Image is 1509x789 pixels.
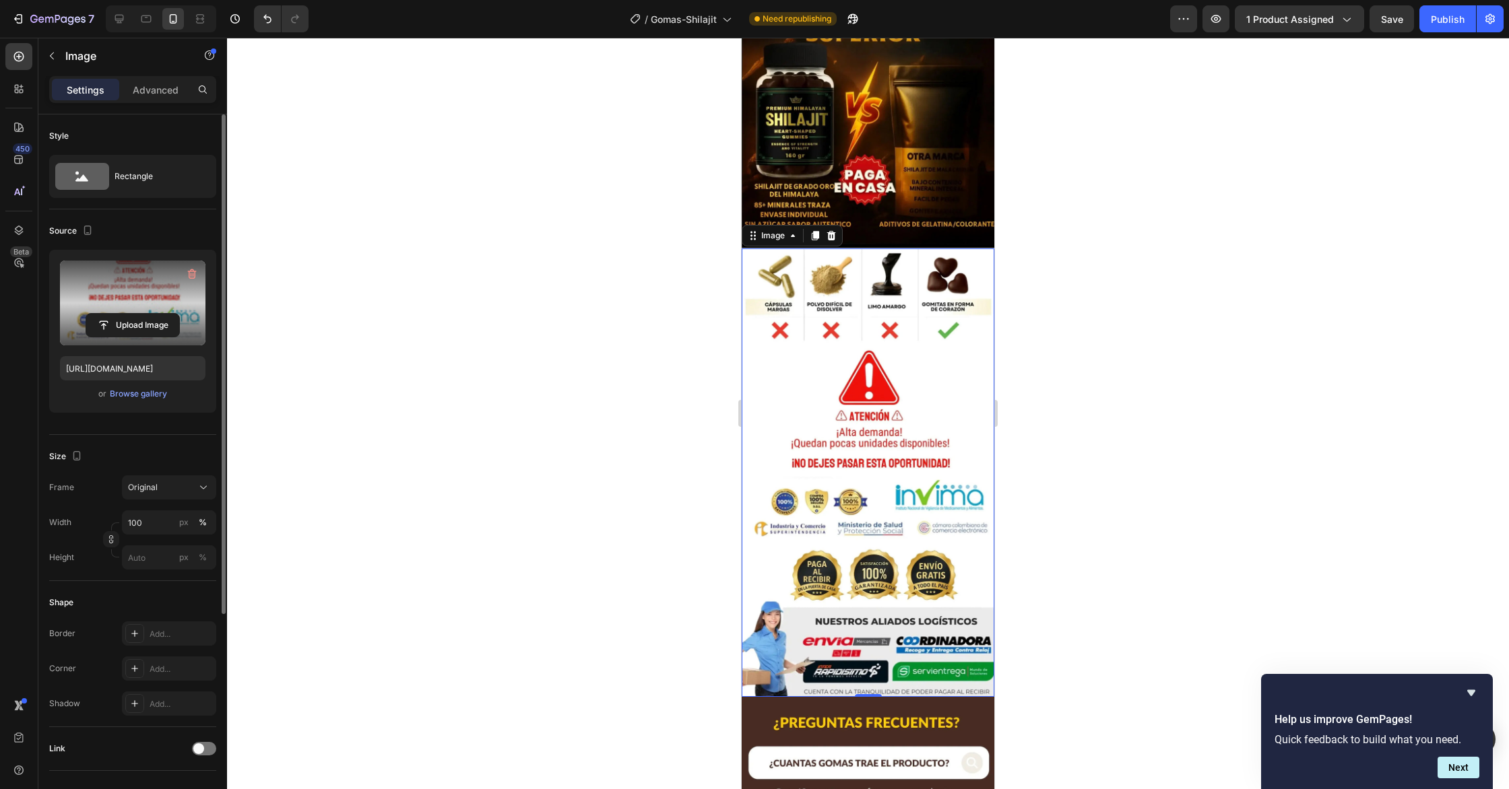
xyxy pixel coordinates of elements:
[49,516,71,528] label: Width
[110,388,167,400] div: Browse gallery
[254,5,309,32] div: Undo/Redo
[128,481,158,493] span: Original
[1431,12,1465,26] div: Publish
[199,516,207,528] div: %
[65,48,180,64] p: Image
[13,143,32,154] div: 450
[49,448,85,466] div: Size
[122,475,216,500] button: Original
[150,698,213,710] div: Add...
[49,743,65,755] div: Link
[49,662,76,675] div: Corner
[179,516,189,528] div: px
[1381,13,1403,25] span: Save
[1275,712,1479,728] h2: Help us improve GemPages!
[49,596,73,609] div: Shape
[60,356,205,380] input: https://example.com/image.jpg
[49,627,75,640] div: Border
[1463,685,1479,701] button: Hide survey
[133,83,179,97] p: Advanced
[88,11,94,27] p: 7
[49,481,74,493] label: Frame
[150,628,213,640] div: Add...
[645,12,648,26] span: /
[742,38,994,789] iframe: Design area
[10,246,32,257] div: Beta
[109,387,168,401] button: Browse gallery
[5,5,100,32] button: 7
[67,83,104,97] p: Settings
[1246,12,1334,26] span: 1 product assigned
[1275,685,1479,778] div: Help us improve GemPages!
[1235,5,1364,32] button: 1 product assigned
[195,549,211,565] button: px
[199,551,207,563] div: %
[115,161,197,192] div: Rectangle
[176,514,192,530] button: %
[122,545,216,570] input: px%
[49,551,74,563] label: Height
[49,697,80,710] div: Shadow
[1275,733,1479,746] p: Quick feedback to build what you need.
[651,12,717,26] span: Gomas-Shilajit
[150,663,213,675] div: Add...
[179,551,189,563] div: px
[1419,5,1476,32] button: Publish
[176,549,192,565] button: %
[195,514,211,530] button: px
[49,130,69,142] div: Style
[86,313,180,337] button: Upload Image
[98,386,106,402] span: or
[122,510,216,535] input: px%
[763,13,831,25] span: Need republishing
[1370,5,1414,32] button: Save
[49,222,96,240] div: Source
[1438,757,1479,778] button: Next question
